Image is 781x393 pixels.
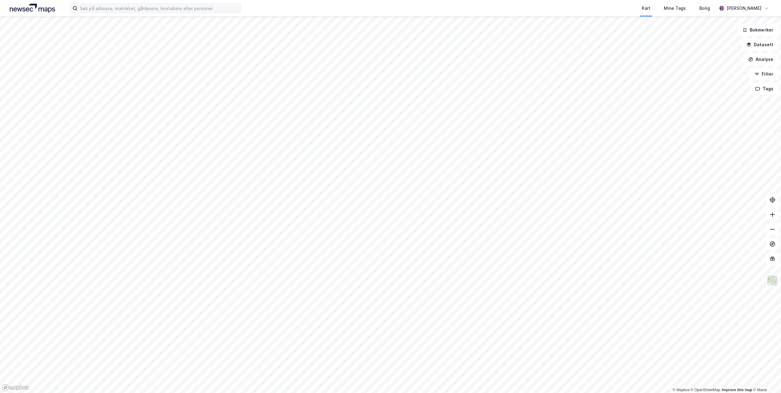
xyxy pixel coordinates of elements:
[737,24,779,36] button: Bokmerker
[77,4,241,13] input: Søk på adresse, matrikkel, gårdeiere, leietakere eller personer
[10,4,55,13] img: logo.a4113a55bc3d86da70a041830d287a7e.svg
[2,384,29,391] a: Mapbox homepage
[750,364,781,393] div: Kontrollprogram for chat
[750,364,781,393] iframe: Chat Widget
[664,5,686,12] div: Mine Tags
[767,275,778,286] img: Z
[699,5,710,12] div: Bolig
[673,388,689,392] a: Mapbox
[727,5,761,12] div: [PERSON_NAME]
[743,53,779,65] button: Analyse
[722,388,752,392] a: Improve this map
[691,388,720,392] a: OpenStreetMap
[741,39,779,51] button: Datasett
[642,5,650,12] div: Kart
[750,83,779,95] button: Tags
[749,68,779,80] button: Filter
